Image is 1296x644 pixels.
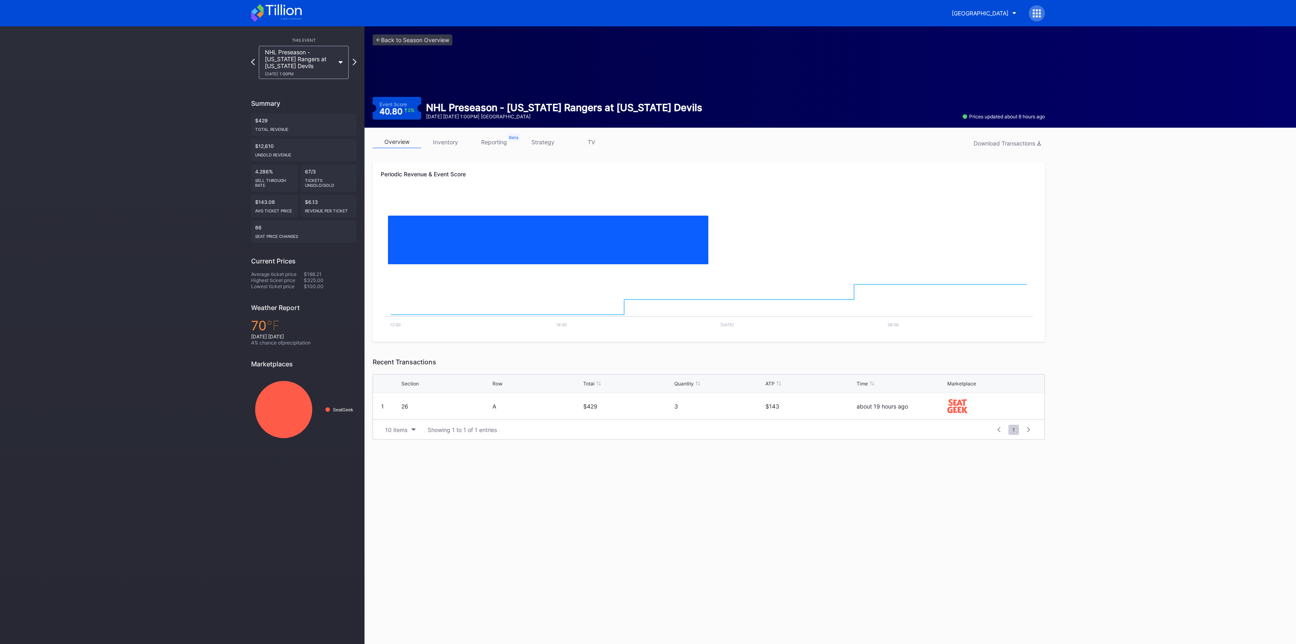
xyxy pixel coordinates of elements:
[305,205,353,213] div: Revenue per ticket
[333,407,353,412] text: SeatGeek
[251,271,304,277] div: Average ticket price
[857,403,946,410] div: about 19 hours ago
[567,136,616,148] a: TV
[765,381,775,387] div: ATP
[470,136,518,148] a: reporting
[255,149,352,157] div: Unsold Revenue
[305,175,353,188] div: Tickets Unsold/Sold
[408,108,414,113] div: 2 %
[583,381,595,387] div: Total
[255,175,294,188] div: Sell Through Rate
[401,381,419,387] div: Section
[857,381,868,387] div: Time
[251,334,356,340] div: [DATE] [DATE]
[421,136,470,148] a: inventory
[251,374,356,445] svg: Chart title
[251,304,356,312] div: Weather Report
[381,424,420,435] button: 10 items
[674,381,694,387] div: Quantity
[251,139,356,161] div: $12,610
[301,195,357,217] div: $6.13
[583,403,672,410] div: $429
[379,101,407,107] div: Event Score
[974,140,1041,147] div: Download Transactions
[251,360,356,368] div: Marketplaces
[947,381,976,387] div: Marketplace
[255,231,352,239] div: seat price changes
[255,124,352,132] div: Total Revenue
[373,136,421,148] a: overview
[381,192,1037,273] svg: Chart title
[251,340,356,346] div: 4 % chance of precipitation
[251,165,298,192] div: 4.286%
[373,358,1045,366] div: Recent Transactions
[251,99,356,107] div: Summary
[426,113,702,120] div: [DATE] [DATE] 1:00PM | [GEOGRAPHIC_DATA]
[381,171,1037,178] div: Periodic Revenue & Event Score
[946,6,1023,21] button: [GEOGRAPHIC_DATA]
[385,426,407,433] div: 10 items
[301,165,357,192] div: 67/3
[888,322,899,327] text: 06:00
[251,283,304,289] div: Lowest ticket price
[304,277,356,283] div: $325.00
[947,399,968,414] img: seatGeek.svg
[674,403,763,410] div: 3
[963,113,1045,120] div: Prices updated about 6 hours ago
[251,277,304,283] div: Highest ticket price
[426,102,702,113] div: NHL Preseason - [US_STATE] Rangers at [US_STATE] Devils
[518,136,567,148] a: strategy
[251,195,298,217] div: $143.08
[251,220,356,243] div: 86
[401,403,490,410] div: 26
[265,71,335,76] div: [DATE] 1:00PM
[492,381,503,387] div: Row
[304,271,356,277] div: $188.21
[381,273,1037,334] svg: Chart title
[266,318,280,334] span: ℉
[1008,425,1019,435] span: 1
[379,107,415,116] div: 40.80
[373,34,452,45] a: <-Back to Season Overview
[251,38,356,43] div: This Event
[765,403,855,410] div: $143
[390,322,401,327] text: 12:00
[556,322,567,327] text: 18:00
[952,10,1008,17] div: [GEOGRAPHIC_DATA]
[381,403,384,410] div: 1
[251,318,356,334] div: 70
[492,403,582,410] div: A
[251,113,356,136] div: $429
[304,283,356,289] div: $100.00
[720,322,734,327] text: [DATE]
[428,426,497,433] div: Showing 1 to 1 of 1 entries
[251,257,356,265] div: Current Prices
[970,138,1045,149] button: Download Transactions
[265,49,335,76] div: NHL Preseason - [US_STATE] Rangers at [US_STATE] Devils
[255,205,294,213] div: Avg ticket price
